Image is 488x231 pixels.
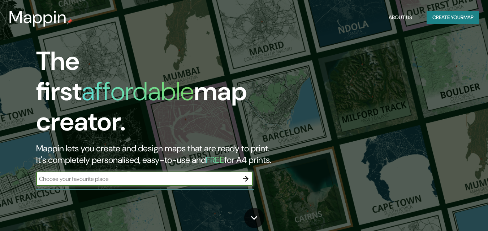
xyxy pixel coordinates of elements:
[36,175,238,183] input: Choose your favourite place
[36,143,280,166] h2: Mappin lets you create and design maps that are ready to print. It's completely personalised, eas...
[427,11,479,24] button: Create yourmap
[424,203,480,223] iframe: Help widget launcher
[82,75,194,108] h1: affordable
[36,46,280,143] h1: The first map creator.
[67,19,73,25] img: mappin-pin
[206,154,224,165] h5: FREE
[386,11,415,24] button: About Us
[9,7,67,27] h3: Mappin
